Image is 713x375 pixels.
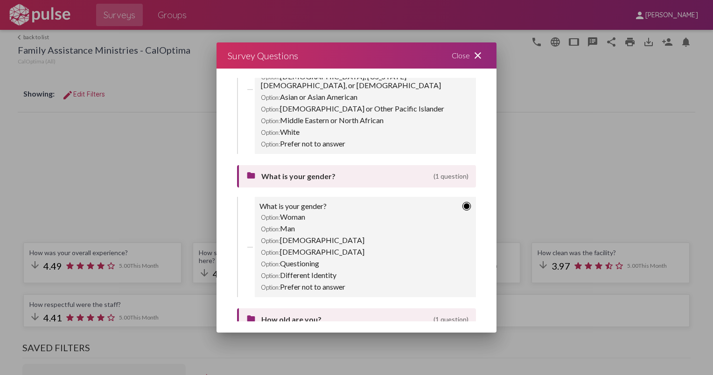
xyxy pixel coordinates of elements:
mat-icon: close [472,50,483,61]
span: Option: [261,214,280,221]
div: Asian or Asian American [259,91,471,103]
mat-icon: folder [246,171,258,182]
div: Questioning [259,257,471,269]
span: Option: [261,225,280,233]
span: What is your gender? [261,172,430,181]
div: Different Identity [259,269,471,281]
img: dot.png [462,201,471,211]
div: [DEMOGRAPHIC_DATA] [259,234,471,246]
div: [DEMOGRAPHIC_DATA] or Other Pacific Islander [259,103,471,114]
span: Option: [261,94,280,101]
div: Woman [259,211,471,222]
mat-icon: folder [246,314,258,325]
span: (1 question) [433,172,468,180]
span: Option: [261,272,280,279]
span: Option: [261,260,280,268]
div: Close [440,42,496,69]
span: Option: [261,117,280,125]
span: Option: [261,140,280,148]
div: Middle Eastern or North African [259,114,471,126]
span: Option: [261,237,280,244]
div: [DEMOGRAPHIC_DATA], [US_STATE][DEMOGRAPHIC_DATA], or [DEMOGRAPHIC_DATA] [259,70,471,91]
div: Man [259,222,471,234]
div: Prefer not to answer [259,138,471,149]
div: Survey Questions [228,48,298,63]
span: Option: [261,284,280,291]
span: (1 question) [433,315,468,323]
span: How old are you? [261,315,430,324]
div: Prefer not to answer [259,281,471,292]
div: [DEMOGRAPHIC_DATA] [259,246,471,257]
div: What is your gender? [259,201,327,211]
span: Option: [261,249,280,256]
span: Option: [261,105,280,113]
span: Option: [261,129,280,136]
div: White [259,126,471,138]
